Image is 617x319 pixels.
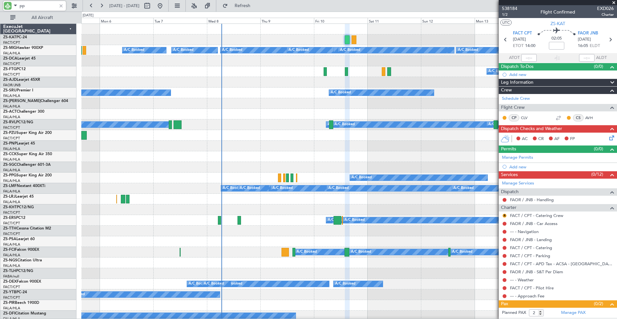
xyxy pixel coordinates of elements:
span: CR [538,136,544,142]
a: ZS-SRUPremier I [3,89,33,92]
a: ZS-RVLPC12/NG [3,120,33,124]
span: Dispatch [501,188,519,196]
span: (0/0) [594,63,603,70]
div: A/C Booked [328,183,349,193]
span: 1/2 [502,12,517,17]
a: ZS-LMFNextant 400XTi [3,184,45,188]
span: ZS-PNP [3,142,17,145]
div: A/C Booked [340,45,360,55]
span: Permits [501,145,516,153]
span: ZS-[PERSON_NAME] [3,99,40,103]
a: FALA/HLA [3,263,20,268]
span: ZS-AJD [3,78,17,82]
span: FACT CPT [513,30,532,37]
span: (0/0) [594,145,603,152]
span: ZS-CCK [3,152,17,156]
button: UTC [500,20,512,25]
div: A/C Booked [222,279,242,289]
span: ZS-PZU [3,131,16,135]
div: Wed 8 [207,18,261,23]
a: FALA/HLA [3,51,20,56]
span: Refresh [229,4,256,8]
a: Schedule Crew [502,96,530,102]
a: FAOR / JNB - Car Access [510,221,558,226]
div: A/C Booked [124,45,144,55]
div: Sun 12 [421,18,475,23]
a: ZS-CCKSuper King Air 350 [3,152,52,156]
a: FACT/CPT [3,136,20,141]
span: Charter [501,204,516,211]
div: A/C Booked [352,173,372,183]
span: ZS-RVL [3,120,16,124]
span: ALDT [596,55,607,61]
div: A/C Unavailable [328,120,354,129]
a: --- - Approach Fee [510,293,544,299]
span: ATOT [509,55,520,61]
a: ZS-TLHPC12/NG [3,269,33,273]
a: CLV [521,115,535,121]
div: Add new [509,72,614,77]
a: ZS-[PERSON_NAME]Challenger 604 [3,99,68,103]
div: CP [509,114,519,121]
span: ZS-DCA [3,57,17,61]
div: A/C Unavailable [488,120,515,129]
span: AC [522,136,528,142]
a: ZS-ERSPC12 [3,216,25,220]
span: (0/2) [594,300,603,307]
div: A/C Booked [273,183,293,193]
a: FAOR / JNB - Handling [510,197,554,202]
a: Manage Permits [502,155,533,161]
a: ZS-FCIFalcon 900EX [3,248,39,252]
div: A/C Booked [452,247,472,257]
span: ZS-MIG [3,46,16,50]
a: ZS-FTGPC12 [3,67,26,71]
div: Sat 11 [368,18,421,23]
span: FP [570,136,575,142]
span: 16:05 [578,43,588,49]
a: FACT/CPT [3,285,20,289]
a: FALA/HLA [3,93,20,98]
span: ZS-TTH [3,227,16,230]
div: A/C Booked [458,45,478,55]
a: FALA/HLA [3,178,20,183]
div: CS [573,114,584,121]
span: ZS-YTB [3,290,16,294]
a: FACT / CPT - Catering [510,245,552,250]
a: FAOR / JNB - Landing [510,237,552,242]
span: AF [554,136,559,142]
div: Thu 9 [260,18,314,23]
a: Manage Services [502,180,534,187]
div: A/C Booked [331,88,351,98]
div: A/C Booked [204,279,224,289]
span: [DATE] [578,36,591,43]
a: --- - Navigation [510,229,539,234]
span: All Aircraft [17,15,68,20]
span: ZS-SRU [3,89,17,92]
span: Crew [501,87,512,94]
span: ETOT [513,43,523,49]
a: ZS-DCALearjet 45 [3,57,36,61]
div: A/C Booked [223,183,243,193]
a: ZS-PPGSuper King Air 200 [3,174,52,177]
div: A/C Booked [173,45,193,55]
span: 02:05 [551,35,562,42]
a: FACT/CPT [3,295,20,300]
span: ZS-PIR [3,301,15,305]
a: FACT/CPT [3,231,20,236]
button: All Aircraft [7,13,70,23]
span: ZS-LMF [3,184,17,188]
span: ZS-ACT [3,110,17,114]
a: ZS-PIRBeech 1900D [3,301,39,305]
div: Add new [509,164,614,170]
a: ZS-AJDLearjet 45XR [3,78,40,82]
span: Dispatch Checks and Weather [501,125,562,133]
a: FALA/HLA [3,253,20,258]
span: ZS-KHT [3,205,17,209]
a: ZS-DEXFalcon 900EX [3,280,41,284]
div: Flight Confirmed [541,9,575,15]
a: FALA/HLA [3,189,20,194]
a: FACT / CPT - Parking [510,253,550,258]
div: Mon 13 [475,18,528,23]
a: ZS-LRJLearjet 45 [3,195,34,199]
a: ZS-MIGHawker 900XP [3,46,43,50]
